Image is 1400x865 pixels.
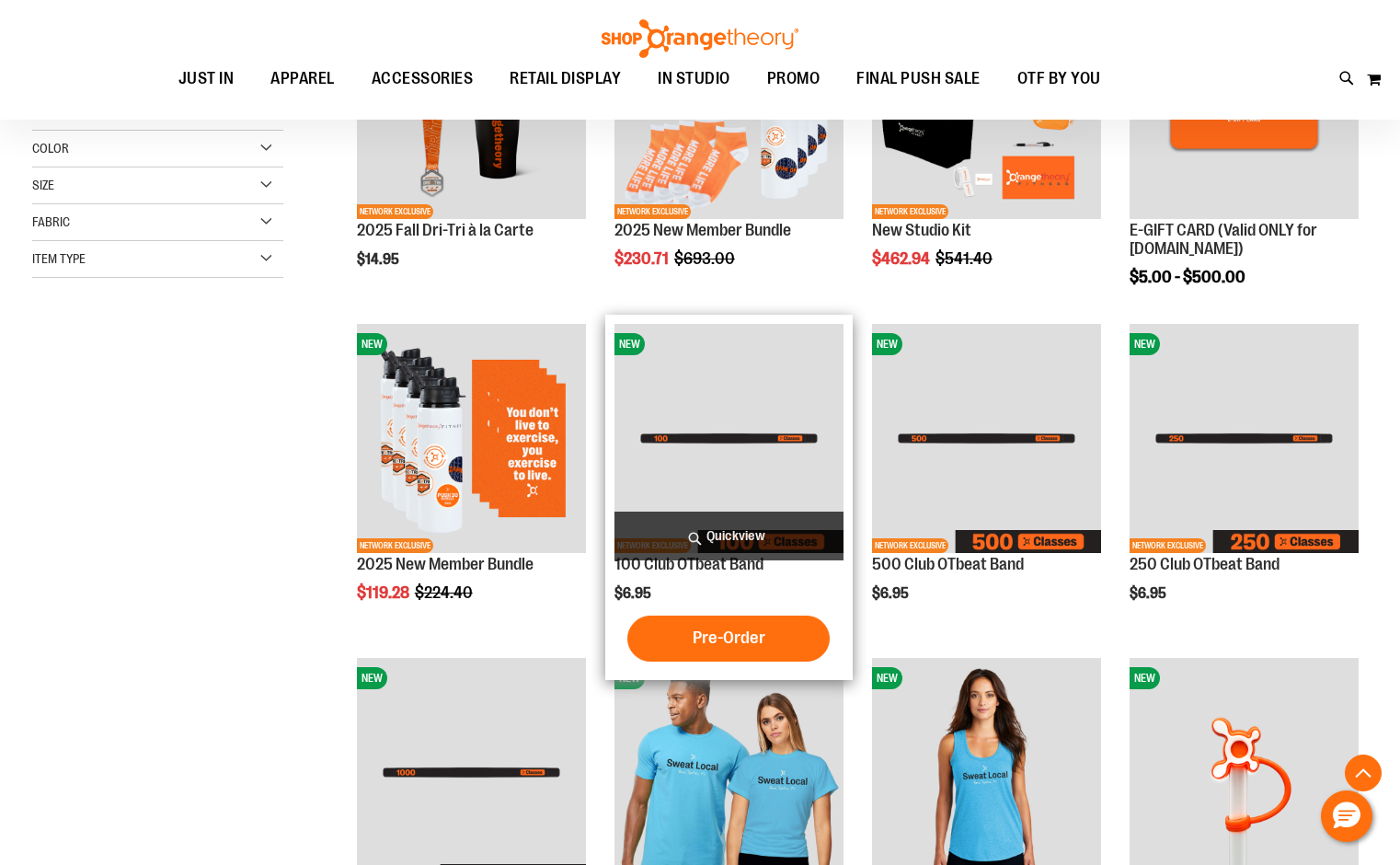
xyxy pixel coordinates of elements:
a: JUST IN [160,58,253,99]
span: NETWORK EXCLUSIVE [614,204,691,219]
a: 250 Club OTbeat Band [1130,555,1280,573]
a: Image of 100 Club OTbeat BandNEWNETWORK EXCLUSIVE [614,324,843,556]
span: Size [32,178,54,192]
span: ACCESSORIES [372,58,474,99]
span: NEW [1130,333,1160,355]
span: RETAIL DISPLAY [510,58,621,99]
span: $119.28 [357,583,412,602]
button: Hello, have a question? Let’s chat. [1321,790,1372,842]
span: NEW [1130,667,1160,689]
span: NETWORK EXCLUSIVE [872,204,948,219]
span: NEW [357,667,387,689]
span: $693.00 [674,249,738,268]
a: Image of 500 Club OTbeat BandNEWNETWORK EXCLUSIVE [872,324,1101,556]
span: $224.40 [415,583,476,602]
span: $14.95 [357,251,402,268]
img: Image of 500 Club OTbeat Band [872,324,1101,553]
span: NEW [872,667,902,689]
span: FINAL PUSH SALE [856,58,981,99]
img: Image of 250 Club OTbeat Band [1130,324,1359,553]
a: IN STUDIO [639,58,749,100]
span: $5.00 - $500.00 [1130,268,1245,286]
a: 2025 New Member Bundle [357,555,534,573]
span: NEW [872,333,902,355]
span: $6.95 [1130,585,1169,602]
span: NETWORK EXCLUSIVE [872,538,948,553]
a: 2025 New Member BundleNEWNETWORK EXCLUSIVE [357,324,586,556]
span: $541.40 [935,249,995,268]
a: Quickview [614,512,843,560]
span: APPAREL [270,58,335,99]
span: $462.94 [872,249,933,268]
span: IN STUDIO [658,58,730,99]
span: NEW [357,333,387,355]
a: FINAL PUSH SALE [838,58,999,100]
button: Back To Top [1345,755,1382,791]
span: Item Type [32,251,86,266]
span: PROMO [767,58,820,99]
span: NEW [614,333,645,355]
div: product [348,315,595,649]
img: 2025 New Member Bundle [357,324,586,553]
a: ACCESSORIES [353,58,492,100]
a: PROMO [749,58,839,100]
span: OTF BY YOU [1017,58,1101,99]
div: product [605,315,853,680]
img: Shop Orangetheory [599,19,801,58]
span: Fabric [32,214,70,229]
span: NETWORK EXCLUSIVE [357,204,433,219]
a: APPAREL [252,58,353,100]
a: OTF BY YOU [999,58,1119,100]
span: JUST IN [178,58,235,99]
span: NETWORK EXCLUSIVE [357,538,433,553]
img: Image of 100 Club OTbeat Band [614,324,843,553]
a: E-GIFT CARD (Valid ONLY for [DOMAIN_NAME]) [1130,221,1317,258]
button: Pre-Order [627,616,830,662]
span: Color [32,141,69,156]
a: 2025 Fall Dri-Tri à la Carte [357,221,534,239]
span: $6.95 [614,585,654,602]
a: RETAIL DISPLAY [491,58,639,100]
span: NETWORK EXCLUSIVE [1130,538,1206,553]
a: New Studio Kit [872,221,971,239]
div: product [863,315,1110,640]
a: 2025 New Member Bundle [614,221,791,239]
span: $6.95 [872,585,912,602]
a: Image of 250 Club OTbeat BandNEWNETWORK EXCLUSIVE [1130,324,1359,556]
span: Pre-Order [693,628,765,648]
div: product [1120,315,1368,640]
span: $230.71 [614,249,671,268]
a: 100 Club OTbeat Band [614,555,763,573]
a: 500 Club OTbeat Band [872,555,1024,573]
